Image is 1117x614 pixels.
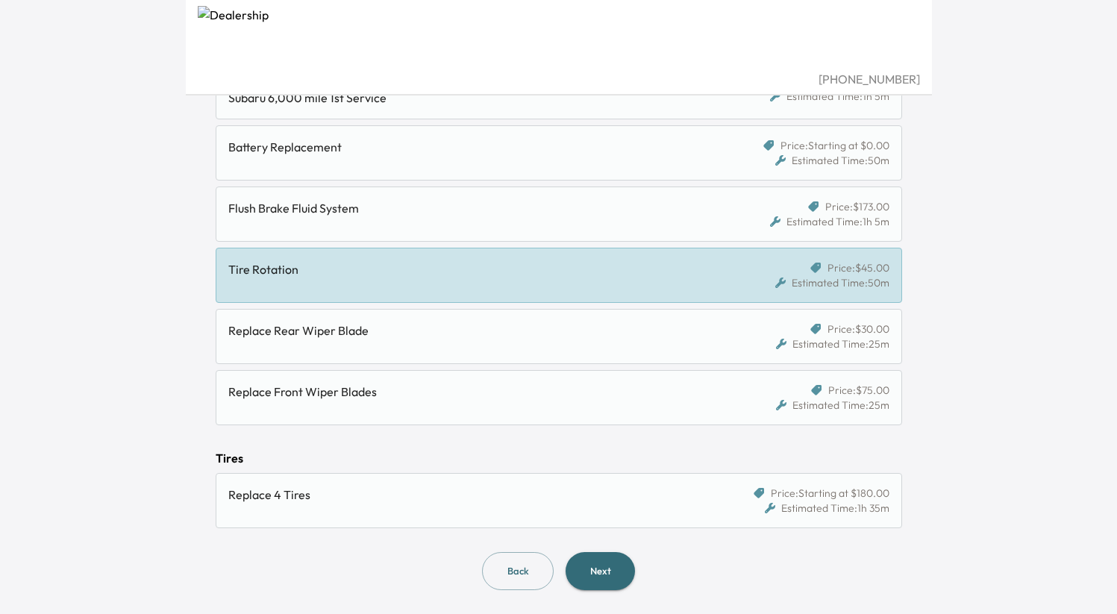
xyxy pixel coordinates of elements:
div: Tires [216,449,902,467]
div: Subaru 6,000 mile 1st Service [228,89,713,107]
div: Estimated Time: 25m [776,336,889,351]
div: Replace Rear Wiper Blade [228,322,713,339]
div: Estimated Time: 1h 5m [770,214,889,229]
img: Dealership [198,6,920,70]
div: Estimated Time: 1h 5m [770,89,889,104]
span: Price: Starting at $0.00 [780,138,889,153]
div: Battery Replacement [228,138,713,156]
button: Next [566,552,635,590]
div: Estimated Time: 1h 35m [765,501,889,516]
span: Price: Starting at $180.00 [771,486,889,501]
div: [PHONE_NUMBER] [198,70,920,88]
div: Estimated Time: 50m [775,275,889,290]
span: Price: $45.00 [827,260,889,275]
div: Estimated Time: 25m [776,398,889,413]
button: Back [482,552,554,590]
div: Replace Front Wiper Blades [228,383,713,401]
span: Price: $30.00 [827,322,889,336]
div: Flush Brake Fluid System [228,199,713,217]
span: Price: $75.00 [828,383,889,398]
div: Tire Rotation [228,260,713,278]
span: Price: $173.00 [825,199,889,214]
div: Estimated Time: 50m [775,153,889,168]
div: Replace 4 Tires [228,486,713,504]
